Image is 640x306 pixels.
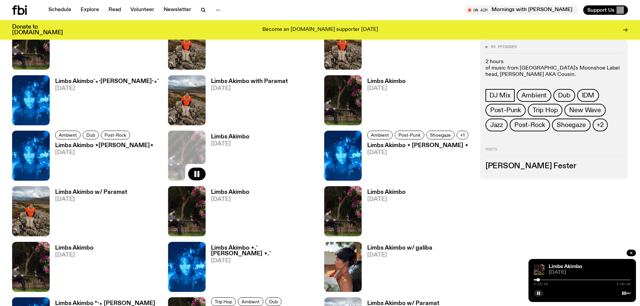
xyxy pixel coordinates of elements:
[211,196,249,202] span: [DATE]
[490,106,521,114] span: Post-Punk
[211,189,249,195] h3: Limbs Akimbo
[367,252,432,258] span: [DATE]
[104,5,125,15] a: Read
[206,79,288,125] a: Limbs Akimbo with Paramat[DATE]
[12,242,50,292] img: Jackson sits at an outdoor table, legs crossed and gazing at a black and brown dog also sitting a...
[485,59,623,78] p: 2 hours of music from [GEOGRAPHIC_DATA]'s Moonshoe Label head, [PERSON_NAME] AKA Cousin.
[367,189,406,195] h3: Limbs Akimbo
[211,258,316,264] span: [DATE]
[457,131,468,139] button: +1
[593,119,608,131] button: +2
[367,245,432,251] h3: Limbs Akimbo w/ galiba
[211,79,288,84] h3: Limbs Akimbo with Paramat
[367,196,406,202] span: [DATE]
[126,5,158,15] a: Volunteer
[104,132,126,137] span: Post-Rock
[55,189,127,195] h3: Limbs Akimbo w/ Paramat
[50,189,127,236] a: Limbs Akimbo w/ Paramat[DATE]
[485,104,526,117] a: Post-Punk
[324,186,362,236] img: Jackson sits at an outdoor table, legs crossed and gazing at a black and brown dog also sitting a...
[569,106,601,114] span: New Wave
[485,89,515,102] a: DJ Mix
[362,23,439,70] a: Limbs Akimbo w/ Paramat[DATE]
[55,196,127,202] span: [DATE]
[362,79,406,125] a: Limbs Akimbo[DATE]
[211,86,288,91] span: [DATE]
[517,89,552,102] a: Ambient
[206,23,283,70] a: Limbs Akimbo w/ Paramat[DATE]
[362,143,470,181] a: Limbs Akimbo ⋆ [PERSON_NAME] ⋆[DATE]
[362,189,406,236] a: Limbs Akimbo[DATE]
[534,264,545,275] img: Jackson sits at an outdoor table, legs crossed and gazing at a black and brown dog also sitting a...
[510,119,550,131] a: Post-Rock
[616,282,631,286] span: 2:00:00
[83,131,99,139] a: Dub
[86,132,95,137] span: Dub
[50,79,159,125] a: Limbs Akimbo˚₊‧[PERSON_NAME]‧₊˚[DATE]
[50,245,93,292] a: Limbs Akimbo[DATE]
[101,131,130,139] a: Post-Rock
[206,189,249,236] a: Limbs Akimbo[DATE]
[465,5,578,15] button: On AirMornings with [PERSON_NAME]
[557,121,586,129] span: Shoegaze
[211,134,249,140] h3: Limbs Akimbo
[490,121,503,129] span: Jazz
[262,27,378,33] p: Become an [DOMAIN_NAME] supporter [DATE]
[514,121,545,129] span: Post-Rock
[534,282,548,286] span: 0:05:24
[367,86,406,91] span: [DATE]
[485,147,623,156] h2: Hosts
[367,143,470,148] h3: Limbs Akimbo ⋆ [PERSON_NAME] ⋆
[242,299,260,304] span: Ambient
[59,132,77,137] span: Ambient
[160,5,195,15] a: Newsletter
[55,131,81,139] a: Ambient
[587,7,614,13] span: Support Us
[553,89,575,102] a: Dub
[12,24,63,36] h3: Donate to [DOMAIN_NAME]
[549,264,582,269] a: Limbs Akimbo
[55,252,93,258] span: [DATE]
[558,92,570,99] span: Dub
[521,92,547,99] span: Ambient
[395,131,424,139] a: Post-Punk
[528,104,562,117] a: Trip Hop
[582,92,594,99] span: IDM
[489,92,511,99] span: DJ Mix
[206,245,316,292] a: Limbs Akimbo ⋆.˚ [PERSON_NAME] ⋆.˚[DATE]
[211,245,316,257] h3: Limbs Akimbo ⋆.˚ [PERSON_NAME] ⋆.˚
[265,297,282,306] a: Dub
[564,104,605,117] a: New Wave
[485,119,508,131] a: Jazz
[55,86,159,91] span: [DATE]
[460,132,465,137] span: +1
[485,163,623,170] h3: [PERSON_NAME] Fester
[367,79,406,84] h3: Limbs Akimbo
[491,45,517,49] span: 85 episodes
[597,121,604,129] span: +2
[50,23,93,70] a: Limbs Akimbo[DATE]
[426,131,455,139] a: Shoegaze
[371,132,389,137] span: Ambient
[367,150,470,156] span: [DATE]
[532,106,558,114] span: Trip Hop
[238,297,263,306] a: Ambient
[552,119,590,131] a: Shoegaze
[215,299,232,304] span: Trip Hop
[583,5,628,15] button: Support Us
[168,186,206,236] img: Jackson sits at an outdoor table, legs crossed and gazing at a black and brown dog also sitting a...
[55,143,154,148] h3: Limbs Akimbo ⋆[PERSON_NAME]⋆
[430,132,451,137] span: Shoegaze
[577,89,599,102] a: IDM
[324,75,362,125] img: Jackson sits at an outdoor table, legs crossed and gazing at a black and brown dog also sitting a...
[269,299,278,304] span: Dub
[362,245,432,292] a: Limbs Akimbo w/ galiba[DATE]
[398,132,421,137] span: Post-Punk
[206,134,249,181] a: Limbs Akimbo[DATE]
[211,141,249,147] span: [DATE]
[12,19,50,70] img: Jackson sits at an outdoor table, legs crossed and gazing at a black and brown dog also sitting a...
[55,245,93,251] h3: Limbs Akimbo
[50,143,154,181] a: Limbs Akimbo ⋆[PERSON_NAME]⋆[DATE]
[367,131,393,139] a: Ambient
